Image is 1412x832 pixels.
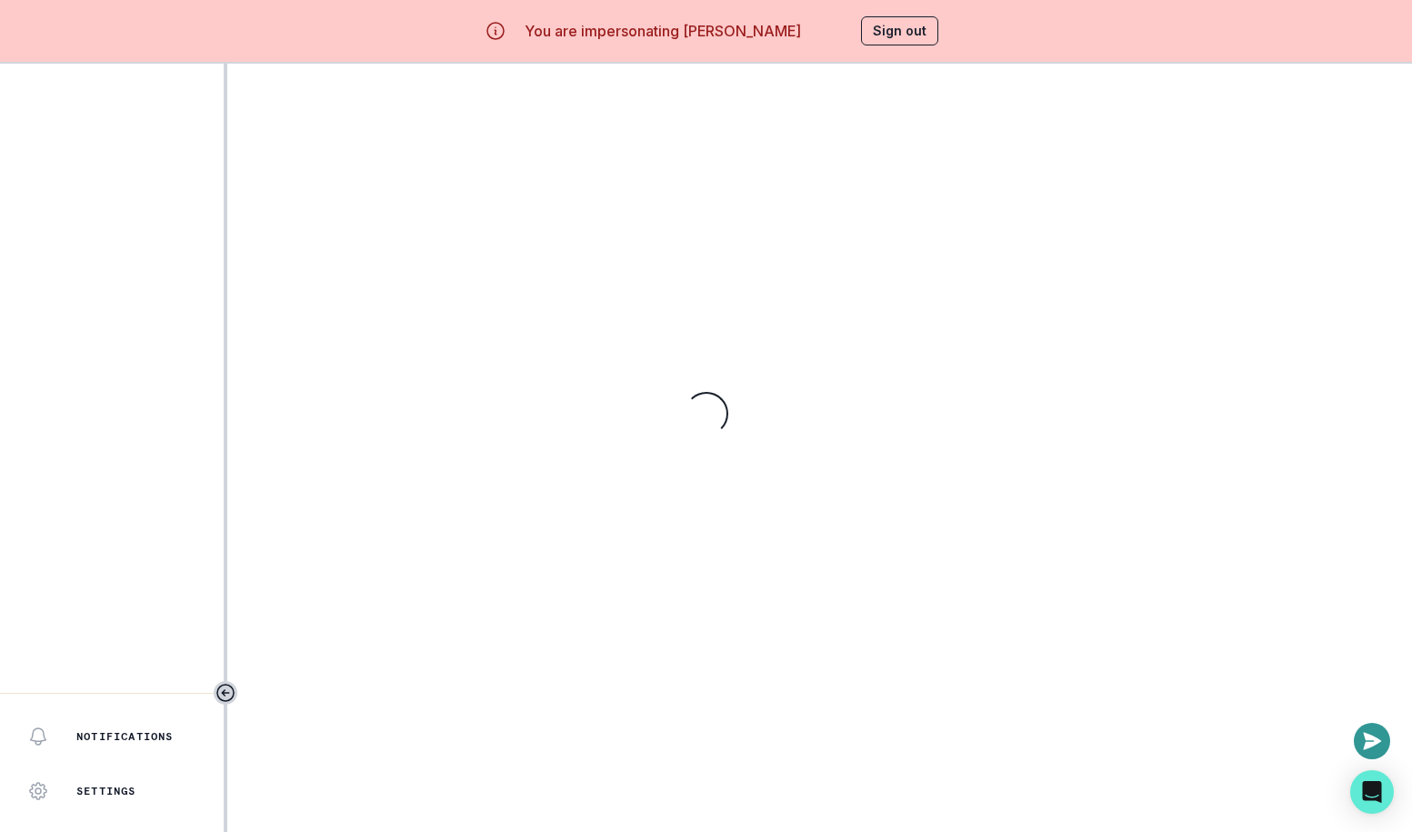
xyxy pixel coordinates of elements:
[76,729,174,744] p: Notifications
[1354,723,1390,759] button: Open or close messaging widget
[861,16,938,45] button: Sign out
[76,784,136,798] p: Settings
[214,681,237,705] button: Toggle sidebar
[525,20,801,42] p: You are impersonating [PERSON_NAME]
[1350,770,1394,814] div: Open Intercom Messenger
